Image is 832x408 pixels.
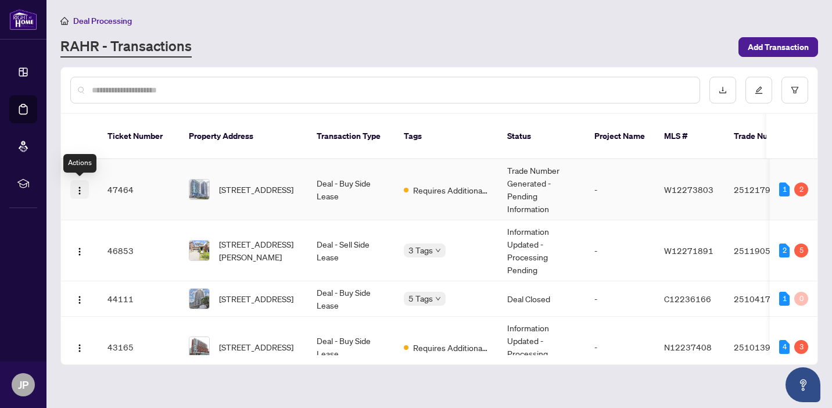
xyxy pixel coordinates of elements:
div: 0 [794,292,808,306]
span: W12273803 [664,184,713,195]
td: 47464 [98,159,180,220]
th: Project Name [585,114,655,159]
button: Logo [70,241,89,260]
div: 3 [794,340,808,354]
span: C12236166 [664,294,711,304]
img: thumbnail-img [189,180,209,199]
div: 2 [794,182,808,196]
div: 1 [779,182,790,196]
div: Actions [63,154,96,173]
button: Open asap [786,367,820,402]
td: - [585,159,655,220]
div: 1 [779,292,790,306]
button: Logo [70,180,89,199]
button: download [709,77,736,103]
span: [STREET_ADDRESS][PERSON_NAME] [219,238,298,263]
span: 5 Tags [408,292,433,305]
span: filter [791,86,799,94]
span: N12237408 [664,342,712,352]
span: 3 Tags [408,244,433,257]
th: Trade Number [725,114,806,159]
th: Ticket Number [98,114,180,159]
th: Status [498,114,585,159]
td: Deal - Buy Side Lease [307,281,395,317]
span: Requires Additional Docs [413,341,489,354]
td: 2510417 [725,281,806,317]
td: 2510139 [725,317,806,378]
span: W12271891 [664,245,713,256]
img: logo [9,9,37,30]
span: Add Transaction [748,38,809,56]
td: - [585,281,655,317]
td: 46853 [98,220,180,281]
span: home [60,17,69,25]
td: Deal - Buy Side Lease [307,317,395,378]
td: - [585,317,655,378]
img: thumbnail-img [189,241,209,260]
th: Property Address [180,114,307,159]
div: 2 [779,244,790,257]
button: Logo [70,289,89,308]
span: [STREET_ADDRESS] [219,341,293,353]
td: 2512179 [725,159,806,220]
td: Deal - Buy Side Lease [307,159,395,220]
td: Information Updated - Processing Pending [498,220,585,281]
td: Deal Closed [498,281,585,317]
span: JP [18,377,28,393]
span: download [719,86,727,94]
span: edit [755,86,763,94]
span: [STREET_ADDRESS] [219,183,293,196]
div: 5 [794,244,808,257]
td: 44111 [98,281,180,317]
th: Transaction Type [307,114,395,159]
button: edit [745,77,772,103]
th: MLS # [655,114,725,159]
td: Information Updated - Processing Pending [498,317,585,378]
img: Logo [75,343,84,353]
span: Deal Processing [73,16,132,26]
td: Deal - Sell Side Lease [307,220,395,281]
span: down [435,248,441,253]
td: Trade Number Generated - Pending Information [498,159,585,220]
img: Logo [75,186,84,195]
button: Logo [70,338,89,356]
span: Requires Additional Docs [413,184,489,196]
a: RAHR - Transactions [60,37,192,58]
img: thumbnail-img [189,289,209,309]
img: Logo [75,247,84,256]
button: filter [781,77,808,103]
td: 2511905 [725,220,806,281]
img: Logo [75,295,84,305]
td: - [585,220,655,281]
img: thumbnail-img [189,337,209,357]
div: 4 [779,340,790,354]
span: down [435,296,441,302]
th: Tags [395,114,498,159]
button: Add Transaction [738,37,818,57]
td: 43165 [98,317,180,378]
span: [STREET_ADDRESS] [219,292,293,305]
